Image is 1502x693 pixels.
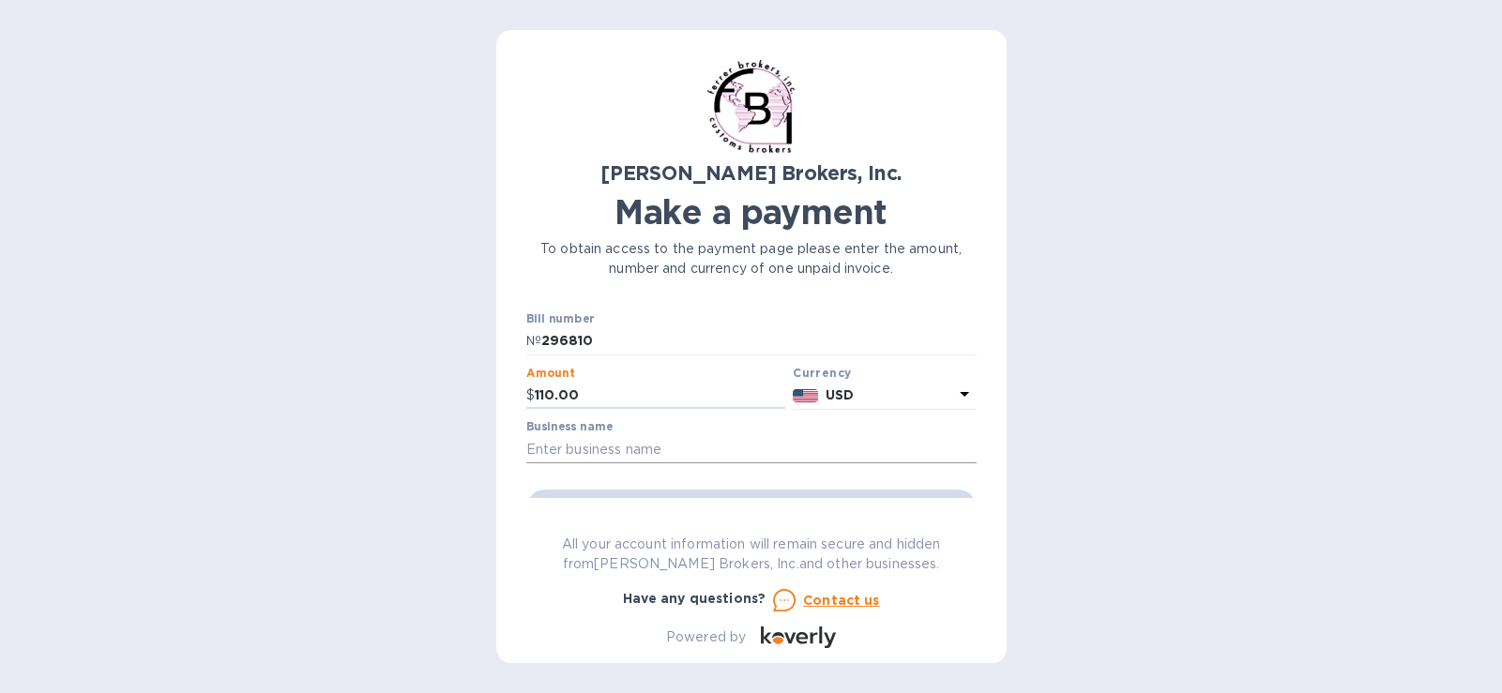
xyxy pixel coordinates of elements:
[526,314,594,325] label: Bill number
[535,382,786,410] input: 0.00
[623,591,766,606] b: Have any questions?
[526,435,977,463] input: Enter business name
[793,389,818,402] img: USD
[793,366,851,380] b: Currency
[526,368,574,379] label: Amount
[600,161,902,185] b: [PERSON_NAME] Brokers, Inc.
[666,627,746,647] p: Powered by
[526,422,613,433] label: Business name
[526,331,541,351] p: №
[526,239,977,279] p: To obtain access to the payment page please enter the amount, number and currency of one unpaid i...
[803,593,880,608] u: Contact us
[526,535,977,574] p: All your account information will remain secure and hidden from [PERSON_NAME] Brokers, Inc. and o...
[826,387,854,402] b: USD
[526,385,535,405] p: $
[526,192,977,232] h1: Make a payment
[541,327,977,355] input: Enter bill number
